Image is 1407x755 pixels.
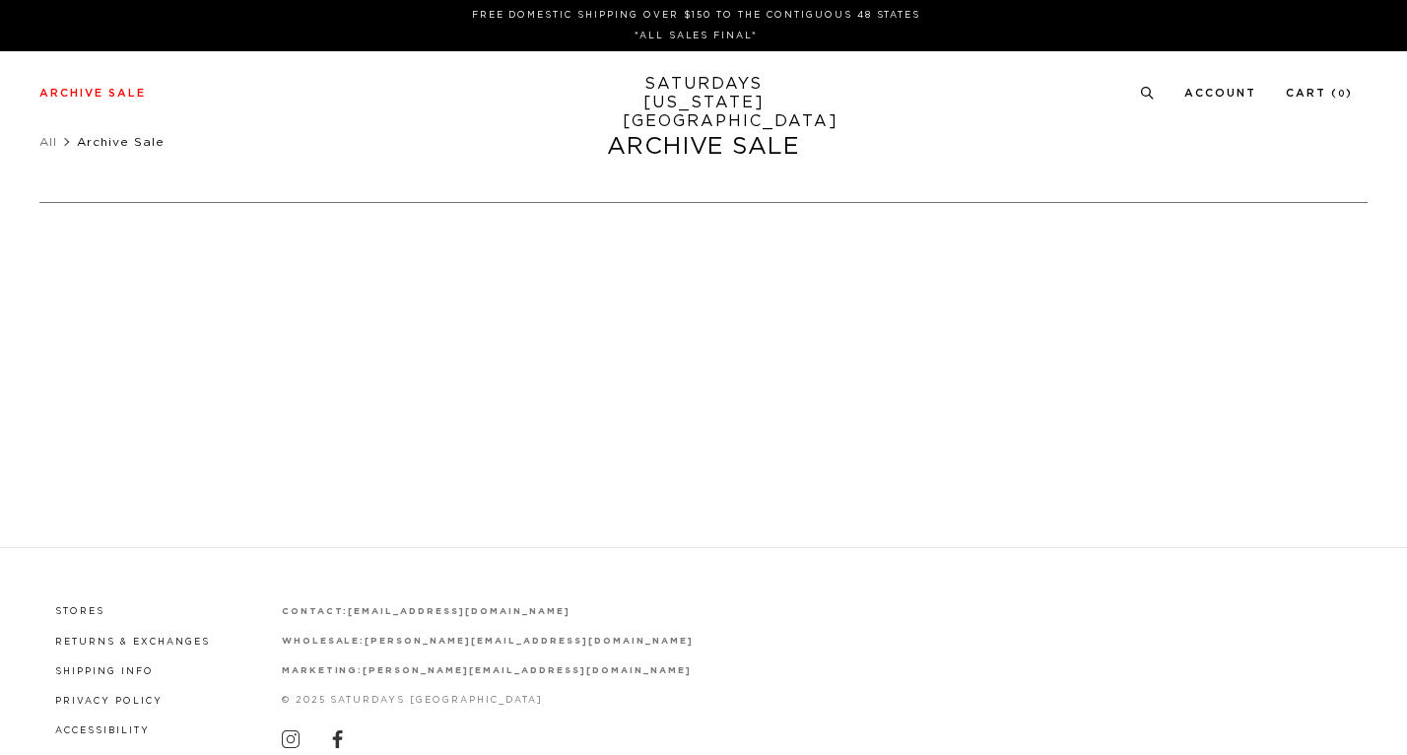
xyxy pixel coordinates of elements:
[55,638,210,647] a: Returns & Exchanges
[47,29,1345,43] p: *ALL SALES FINAL*
[282,607,349,616] strong: contact:
[47,8,1345,23] p: FREE DOMESTIC SHIPPING OVER $150 TO THE CONTIGUOUS 48 STATES
[1338,90,1346,99] small: 0
[1286,88,1353,99] a: Cart (0)
[39,136,57,148] a: All
[282,693,694,708] p: © 2025 Saturdays [GEOGRAPHIC_DATA]
[39,88,146,99] a: Archive Sale
[348,607,569,616] a: [EMAIL_ADDRESS][DOMAIN_NAME]
[1184,88,1256,99] a: Account
[77,136,165,148] span: Archive Sale
[363,666,691,675] a: [PERSON_NAME][EMAIL_ADDRESS][DOMAIN_NAME]
[55,667,154,676] a: Shipping Info
[55,697,163,706] a: Privacy Policy
[282,666,364,675] strong: marketing:
[282,637,366,646] strong: wholesale:
[55,726,150,735] a: Accessibility
[55,607,104,616] a: Stores
[623,75,785,131] a: SATURDAYS[US_STATE][GEOGRAPHIC_DATA]
[365,637,693,646] a: [PERSON_NAME][EMAIL_ADDRESS][DOMAIN_NAME]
